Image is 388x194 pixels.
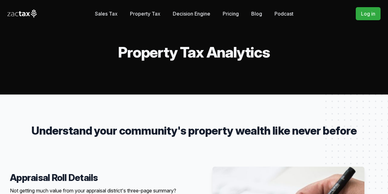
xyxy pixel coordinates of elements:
[251,7,262,20] a: Blog
[173,7,210,20] a: Decision Engine
[7,45,381,60] h2: Property Tax Analytics
[223,7,239,20] a: Pricing
[95,7,118,20] a: Sales Tax
[274,7,293,20] a: Podcast
[30,124,358,137] p: Understand your community's property wealth like never before
[130,7,160,20] a: Property Tax
[356,7,381,20] a: Log in
[10,172,189,183] h4: Appraisal Roll Details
